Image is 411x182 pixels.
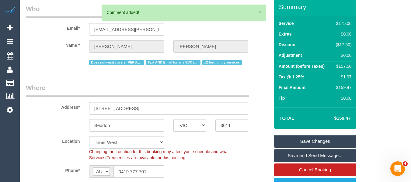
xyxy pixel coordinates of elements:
[21,23,85,31] label: Email*
[274,163,356,176] a: Cancel Booking
[280,115,294,121] strong: Total
[173,40,249,53] input: Last Name*
[89,149,229,160] span: Changing the Location for this booking may affect your schedule and what Services/Frequencies are...
[21,165,85,173] label: Phone*
[279,3,353,10] h3: Summary
[106,9,261,15] div: Comment added!
[279,74,304,80] label: Tax @ 1.25%
[89,60,144,65] span: Does not want covers [PERSON_NAME] and [PERSON_NAME] ONLY
[258,9,262,15] button: ×
[26,83,249,97] legend: Where
[279,52,302,58] label: Adjustment
[279,20,294,26] label: Service
[146,60,200,65] span: Text AND Email for any SDC issues
[279,84,306,91] label: Final Amount
[333,52,352,58] div: $0.00
[333,42,352,48] div: ($17.50)
[89,119,164,132] input: Suburb*
[279,31,292,37] label: Extras
[279,95,285,101] label: Tip
[333,74,352,80] div: $1.97
[390,161,405,176] iframe: Intercom live chat
[26,4,249,18] legend: Who
[279,42,297,48] label: Discount
[403,161,408,166] span: 4
[274,135,356,148] a: Save Changes
[279,63,325,69] label: Amount (before Taxes)
[316,116,350,121] h4: $159.47
[202,60,242,65] span: x2 fortnightly services
[333,63,352,69] div: $157.50
[89,40,164,53] input: First Name*
[333,95,352,101] div: $0.00
[89,23,164,36] input: Email*
[333,20,352,26] div: $175.00
[274,149,356,162] a: Save and Send Message...
[21,136,85,144] label: Location
[215,119,248,132] input: Post Code*
[113,165,164,178] input: Phone*
[21,40,85,48] label: Name *
[21,102,85,110] label: Address*
[333,31,352,37] div: $0.00
[333,84,352,91] div: $159.47
[4,6,16,15] img: Automaid Logo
